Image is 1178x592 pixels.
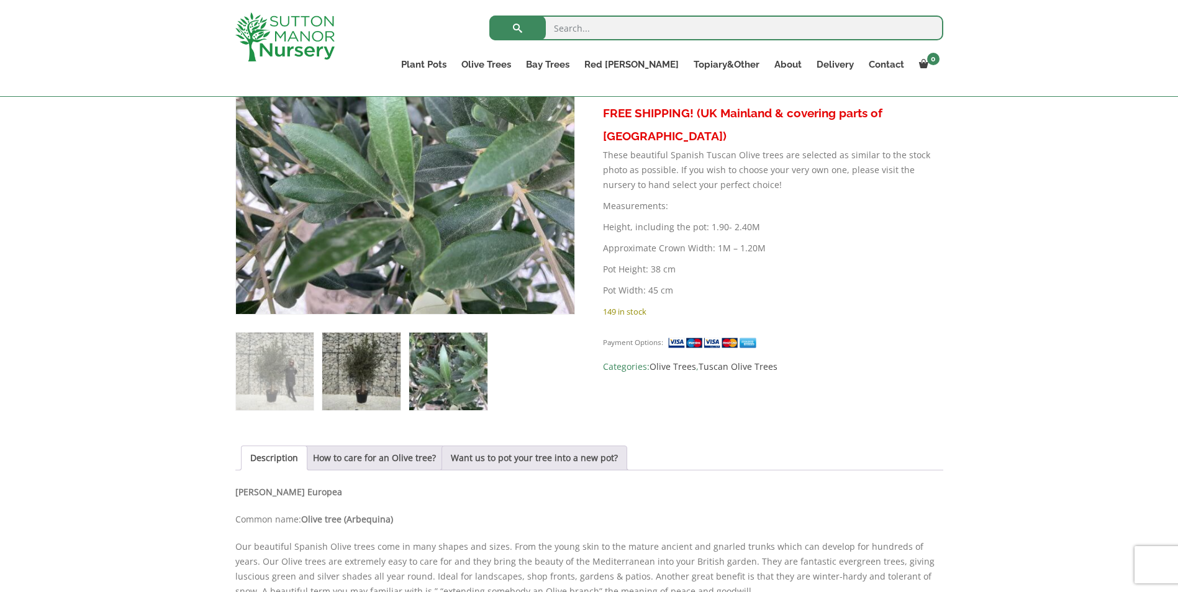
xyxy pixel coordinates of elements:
[699,361,777,372] a: Tuscan Olive Trees
[250,446,298,470] a: Description
[603,199,943,213] p: Measurements:
[235,12,335,61] img: logo
[235,512,943,527] p: Common name:
[454,56,519,73] a: Olive Trees
[519,56,577,73] a: Bay Trees
[767,56,809,73] a: About
[603,283,943,298] p: Pot Width: 45 cm
[235,486,342,498] b: [PERSON_NAME] Europea
[686,56,767,73] a: Topiary&Other
[603,102,943,148] h3: FREE SHIPPING! (UK Mainland & covering parts of [GEOGRAPHIC_DATA])
[912,56,943,73] a: 0
[301,513,393,525] b: Olive tree (Arbequina)
[603,304,943,319] p: 149 in stock
[409,333,487,410] img: Tuscan Olive Tree XXL 1.90 - 2.40 - Image 3
[927,53,940,65] span: 0
[489,16,943,40] input: Search...
[603,262,943,277] p: Pot Height: 38 cm
[451,446,618,470] a: Want us to pot your tree into a new pot?
[809,56,861,73] a: Delivery
[603,241,943,256] p: Approximate Crown Width: 1M – 1.20M
[650,361,696,372] a: Olive Trees
[861,56,912,73] a: Contact
[603,220,943,235] p: Height, including the pot: 1.90- 2.40M
[603,359,943,374] span: Categories: ,
[603,338,663,347] small: Payment Options:
[236,333,314,410] img: Tuscan Olive Tree XXL 1.90 - 2.40
[322,333,400,410] img: Tuscan Olive Tree XXL 1.90 - 2.40 - Image 2
[603,148,943,192] p: These beautiful Spanish Tuscan Olive trees are selected as similar to the stock photo as possible...
[668,336,761,349] img: payment supported
[577,56,686,73] a: Red [PERSON_NAME]
[394,56,454,73] a: Plant Pots
[313,446,436,470] a: How to care for an Olive tree?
